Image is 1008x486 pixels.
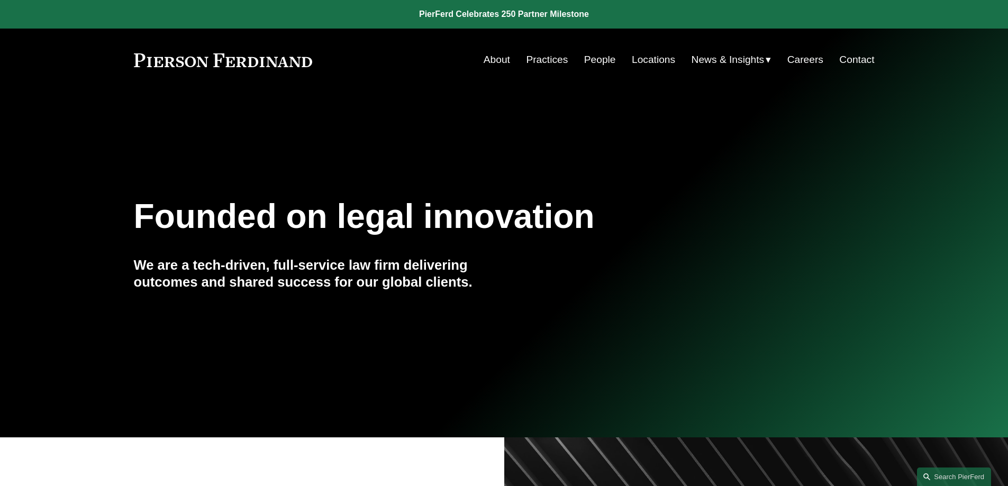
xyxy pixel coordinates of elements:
a: Locations [632,50,675,70]
a: About [484,50,510,70]
a: Practices [526,50,568,70]
a: Contact [839,50,874,70]
span: News & Insights [692,51,765,69]
a: Careers [787,50,823,70]
a: Search this site [917,467,991,486]
h1: Founded on legal innovation [134,197,751,236]
a: folder dropdown [692,50,771,70]
a: People [584,50,616,70]
h4: We are a tech-driven, full-service law firm delivering outcomes and shared success for our global... [134,256,504,291]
